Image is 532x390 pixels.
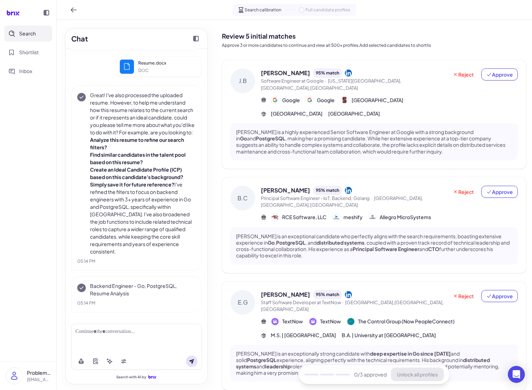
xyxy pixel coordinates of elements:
[453,188,474,195] span: Reject
[306,96,313,104] img: 公司logo
[261,186,310,195] span: [PERSON_NAME]
[486,292,513,300] span: Approve
[320,318,341,325] span: TextNow
[428,246,439,252] strong: CTO
[481,290,518,302] button: Approve
[282,213,326,221] span: RCE Software, LLC
[90,136,184,150] strong: Analyze this resume to refine our search filters?
[230,290,255,315] div: E.G
[138,67,187,74] div: DOC
[313,290,342,299] div: 95 % match
[265,363,291,369] strong: leadership
[282,96,300,104] span: Google
[313,186,342,195] div: 95 % match
[347,318,354,325] img: 公司logo
[271,318,279,325] img: 公司logo
[117,375,147,379] span: Search with AI by
[271,96,279,104] img: 公司logo
[90,282,196,297] p: Backend Engineer - Go, PostgreSQL, Resume Analysis
[341,96,348,104] img: 公司logo
[138,60,187,67] div: Resume.docx
[508,366,525,383] div: Open Intercom Messenger
[354,371,387,378] span: 0 /3 approved
[333,214,340,221] img: 公司logo
[236,233,512,259] p: [PERSON_NAME] is an exceptional candidate who perfectly aligns with the search requirements, boas...
[261,195,370,201] span: Principal Software Engineer - IoT, Backend, Golang
[271,110,323,117] span: [GEOGRAPHIC_DATA]
[353,246,419,252] strong: Principal Software Engineer
[190,33,202,44] button: Collapse chat
[19,67,32,75] span: Inbox
[186,356,197,367] button: Send message
[230,68,255,93] div: J.B
[261,78,402,91] span: [US_STATE][GEOGRAPHIC_DATA],[GEOGRAPHIC_DATA],[GEOGRAPHIC_DATA]
[306,7,351,13] span: Full candidate profiles
[77,258,196,264] div: 05:14 PM
[240,135,247,141] strong: Go
[4,63,52,79] button: Inbox
[27,377,51,383] p: [EMAIL_ADDRESS][DOMAIN_NAME]
[90,181,196,255] li: I've refined the filters to focus on backend engineers with 3+ years of experience in Go and Post...
[342,331,436,339] span: B.A. | University at [GEOGRAPHIC_DATA]
[325,78,326,84] span: ·
[4,44,52,60] button: Shortlist
[75,356,87,367] button: Upload file
[19,49,39,56] span: Shortlist
[481,68,518,80] button: Approve
[309,318,317,325] img: 公司logo
[268,239,275,246] strong: Go
[448,186,478,198] button: Reject
[271,214,279,221] img: 公司logo
[27,369,51,377] p: ProblemFactory
[276,239,306,246] strong: PostgreSQL
[236,129,512,155] p: [PERSON_NAME] is a highly experienced Senior Software Engineer at Google with a strong background...
[19,30,36,37] span: Search
[317,96,335,104] span: Google
[369,214,376,221] img: 公司logo
[371,195,373,201] span: ·
[261,300,341,305] span: Staff Software Developer at TextNow
[90,151,186,165] strong: Find similar candidates in the talent pool based on this resume?
[261,300,444,312] span: [GEOGRAPHIC_DATA],[GEOGRAPHIC_DATA],[GEOGRAPHIC_DATA]
[448,68,478,80] button: Reject
[380,213,431,221] span: Allegro MicroSystems
[313,68,342,78] div: 95 % match
[271,331,336,339] span: M.S. | [GEOGRAPHIC_DATA]
[486,71,513,78] span: Approve
[256,135,285,141] strong: PostgreSQL
[77,300,196,306] div: 05:14 PM
[236,357,490,369] strong: distributed systems
[4,26,52,41] button: Search
[261,290,310,299] span: [PERSON_NAME]
[486,188,513,195] span: Approve
[261,69,310,77] span: [PERSON_NAME]
[453,71,474,78] span: Reject
[343,213,363,221] span: meshify
[282,318,303,325] span: TextNow
[222,31,526,41] h2: Review 5 initial matches
[236,350,512,376] p: [PERSON_NAME] is an exceptionally strong candidate with and solid experience, aligning perfectly ...
[247,357,276,363] strong: PostgreSQL
[481,186,518,198] button: Approve
[358,318,455,325] span: The Control Group (Now PeopleConnect)
[342,300,344,305] span: ·
[448,290,478,302] button: Reject
[317,239,364,246] strong: distributed systems
[6,368,22,384] img: user_logo.png
[71,33,88,44] h2: Chat
[245,7,282,13] span: Search calibration
[453,292,474,300] span: Reject
[261,78,324,84] span: Software Engineer at Google
[370,350,451,357] strong: deep expertise in Go since [DATE]
[230,186,255,211] div: B.C
[90,166,183,180] strong: Create an Ideal Candidate Profile (ICP) based on this candidate's background?
[328,110,380,117] span: [GEOGRAPHIC_DATA]
[90,91,196,136] p: Great! I've also processed the uploaded resume. However, to help me understand how this resume re...
[222,42,526,49] p: Approve 3 or more candidates to continue and view all 500+ profiles.Add selected candidates to sh...
[90,181,174,188] strong: Simply save it for future reference?
[352,96,403,104] span: [GEOGRAPHIC_DATA]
